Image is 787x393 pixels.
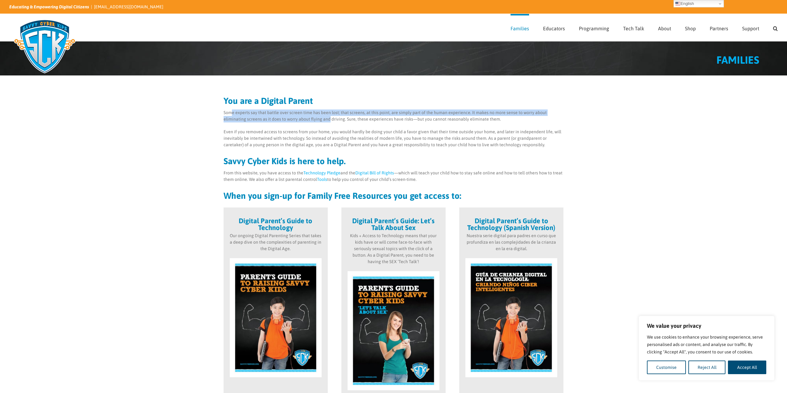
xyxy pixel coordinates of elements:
strong: Digital Parent’s Guide to Technology (Spanish Version) [467,217,555,232]
strong: When you sign-up for Family Free Resources you get access to: [224,191,461,201]
a: Search [773,14,778,41]
span: Tech Talk [623,26,644,31]
h2: You are a Digital Parent [224,96,564,105]
i: Educating & Empowering Digital Citizens [9,4,89,9]
span: Support [742,26,759,31]
span: FAMILIES [716,54,759,66]
span: About [658,26,671,31]
img: Savvy Cyber Kids Logo [9,15,80,77]
img: parents-guide-talk-about-sex [348,271,439,390]
a: Technology Pledge [303,170,340,175]
a: Digital Bill of Rights [355,170,394,175]
span: Programming [579,26,609,31]
img: parents-guide-cover [230,258,322,377]
a: Tools [317,177,327,182]
a: Educators [543,14,565,41]
a: Partners [710,14,728,41]
p: Kids + Access to Technology means that your kids have or will come face-to-face with seriously se... [348,233,439,265]
a: About [658,14,671,41]
a: Tech Talk [623,14,644,41]
p: Even if you removed access to screens from your home, you would hardly be doing your child a favo... [224,129,564,148]
span: Partners [710,26,728,31]
a: Shop [685,14,696,41]
span: Shop [685,26,696,31]
p: Nuestra serie digital para padres en curso que profundiza en las complejidades de la crianza en l... [465,233,557,252]
p: Some experts say that battle over screen time has been lost; that screens, at this point, are sim... [224,109,564,122]
button: Customise [647,361,686,374]
a: Support [742,14,759,41]
img: parents-guide-spanish [465,258,557,377]
a: [EMAIL_ADDRESS][DOMAIN_NAME] [94,4,163,9]
img: en [675,1,680,6]
strong: Digital Parent’s Guide: Let’s Talk About Sex [352,217,434,232]
p: From this website, you have access to the and the —which will teach your child how to stay safe o... [224,170,564,183]
a: Families [511,14,529,41]
a: Programming [579,14,609,41]
p: Our ongoing Digital Parenting Series that takes a deep dive on the complexities of parenting in t... [230,233,322,252]
button: Accept All [728,361,766,374]
button: Reject All [688,361,726,374]
p: We use cookies to enhance your browsing experience, serve personalised ads or content, and analys... [647,333,766,356]
nav: Main Menu [511,14,778,41]
strong: Digital Parent’s Guide to Technology [239,217,312,232]
h2: Savvy Cyber Kids is here to help. [224,157,564,165]
p: We value your privacy [647,322,766,330]
span: Families [511,26,529,31]
span: Educators [543,26,565,31]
